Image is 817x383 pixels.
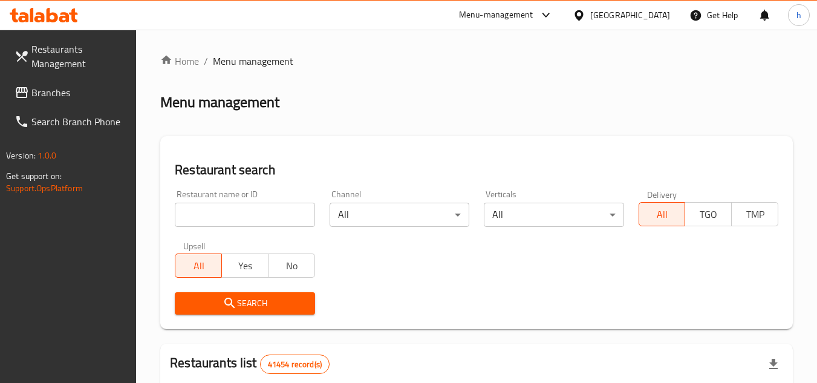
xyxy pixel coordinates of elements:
[37,148,56,163] span: 1.0.0
[6,168,62,184] span: Get support on:
[31,42,127,71] span: Restaurants Management
[213,54,293,68] span: Menu management
[737,206,773,223] span: TMP
[268,254,315,278] button: No
[639,202,686,226] button: All
[183,241,206,250] label: Upsell
[644,206,681,223] span: All
[184,296,305,311] span: Search
[690,206,727,223] span: TGO
[484,203,623,227] div: All
[273,257,310,275] span: No
[685,202,732,226] button: TGO
[261,359,329,370] span: 41454 record(s)
[6,180,83,196] a: Support.OpsPlatform
[5,107,137,136] a: Search Branch Phone
[160,54,793,68] nav: breadcrumb
[175,292,314,315] button: Search
[170,354,330,374] h2: Restaurants list
[5,34,137,78] a: Restaurants Management
[204,54,208,68] li: /
[175,161,778,179] h2: Restaurant search
[160,93,279,112] h2: Menu management
[590,8,670,22] div: [GEOGRAPHIC_DATA]
[175,254,222,278] button: All
[731,202,778,226] button: TMP
[796,8,801,22] span: h
[330,203,469,227] div: All
[221,254,269,278] button: Yes
[6,148,36,163] span: Version:
[260,355,330,374] div: Total records count
[31,85,127,100] span: Branches
[759,350,788,379] div: Export file
[175,203,314,227] input: Search for restaurant name or ID..
[160,54,199,68] a: Home
[5,78,137,107] a: Branches
[647,190,677,198] label: Delivery
[31,114,127,129] span: Search Branch Phone
[180,257,217,275] span: All
[227,257,264,275] span: Yes
[459,8,533,22] div: Menu-management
